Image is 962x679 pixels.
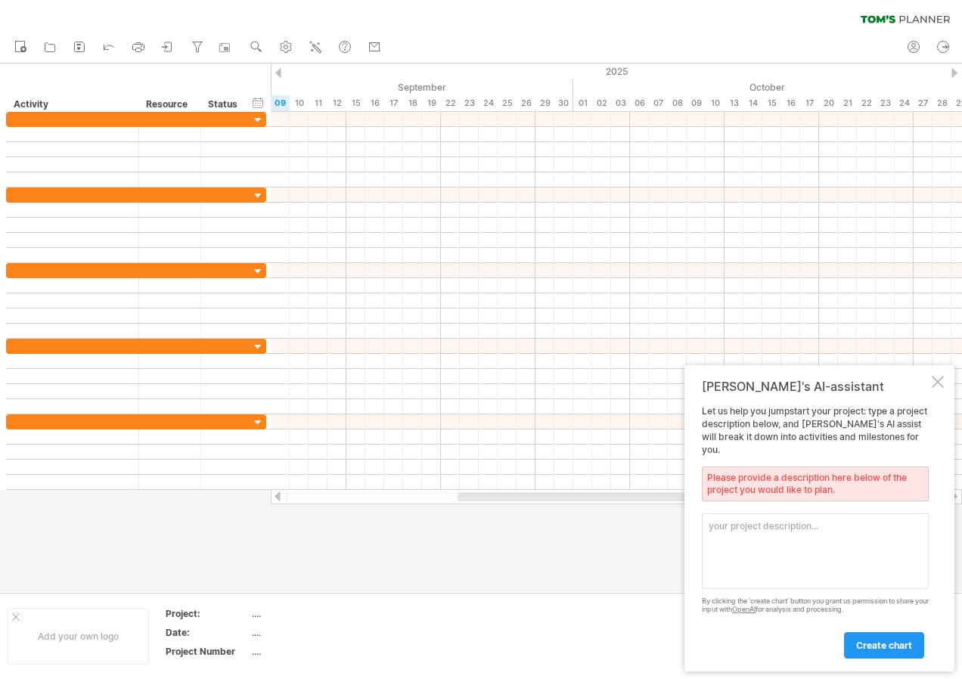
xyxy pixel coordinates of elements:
[208,97,241,112] div: Status
[14,97,130,112] div: Activity
[157,79,573,95] div: September 2025
[271,95,290,111] div: Tuesday, 9 September 2025
[554,95,573,111] div: Tuesday, 30 September 2025
[630,95,649,111] div: Monday, 6 October 2025
[668,95,687,111] div: Wednesday, 8 October 2025
[422,95,441,111] div: Friday, 19 September 2025
[702,379,929,394] div: [PERSON_NAME]'s AI-assistant
[762,95,781,111] div: Wednesday, 15 October 2025
[592,95,611,111] div: Thursday, 2 October 2025
[8,608,149,665] div: Add your own logo
[166,607,249,620] div: Project:
[914,95,933,111] div: Monday, 27 October 2025
[838,95,857,111] div: Tuesday, 21 October 2025
[706,95,725,111] div: Friday, 10 October 2025
[687,95,706,111] div: Thursday, 9 October 2025
[346,95,365,111] div: Monday, 15 September 2025
[252,607,379,620] div: ....
[403,95,422,111] div: Thursday, 18 September 2025
[498,95,517,111] div: Thursday, 25 September 2025
[146,97,192,112] div: Resource
[309,95,327,111] div: Thursday, 11 September 2025
[517,95,535,111] div: Friday, 26 September 2025
[290,95,309,111] div: Wednesday, 10 September 2025
[856,640,912,651] span: create chart
[252,626,379,639] div: ....
[702,597,929,614] div: By clicking the 'create chart' button you grant us permission to share your input with for analys...
[819,95,838,111] div: Monday, 20 October 2025
[441,95,460,111] div: Monday, 22 September 2025
[844,632,924,659] a: create chart
[649,95,668,111] div: Tuesday, 7 October 2025
[743,95,762,111] div: Tuesday, 14 October 2025
[725,95,743,111] div: Monday, 13 October 2025
[327,95,346,111] div: Friday, 12 September 2025
[252,645,379,658] div: ....
[895,95,914,111] div: Friday, 24 October 2025
[384,95,403,111] div: Wednesday, 17 September 2025
[933,95,951,111] div: Tuesday, 28 October 2025
[573,95,592,111] div: Wednesday, 1 October 2025
[857,95,876,111] div: Wednesday, 22 October 2025
[732,605,756,613] a: OpenAI
[166,645,249,658] div: Project Number
[365,95,384,111] div: Tuesday, 16 September 2025
[535,95,554,111] div: Monday, 29 September 2025
[166,626,249,639] div: Date:
[611,95,630,111] div: Friday, 3 October 2025
[702,405,929,658] div: Let us help you jumpstart your project: type a project description below, and [PERSON_NAME]'s AI ...
[800,95,819,111] div: Friday, 17 October 2025
[460,95,479,111] div: Tuesday, 23 September 2025
[479,95,498,111] div: Wednesday, 24 September 2025
[702,467,929,501] div: Please provide a description here below of the project you would like to plan.
[781,95,800,111] div: Thursday, 16 October 2025
[876,95,895,111] div: Thursday, 23 October 2025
